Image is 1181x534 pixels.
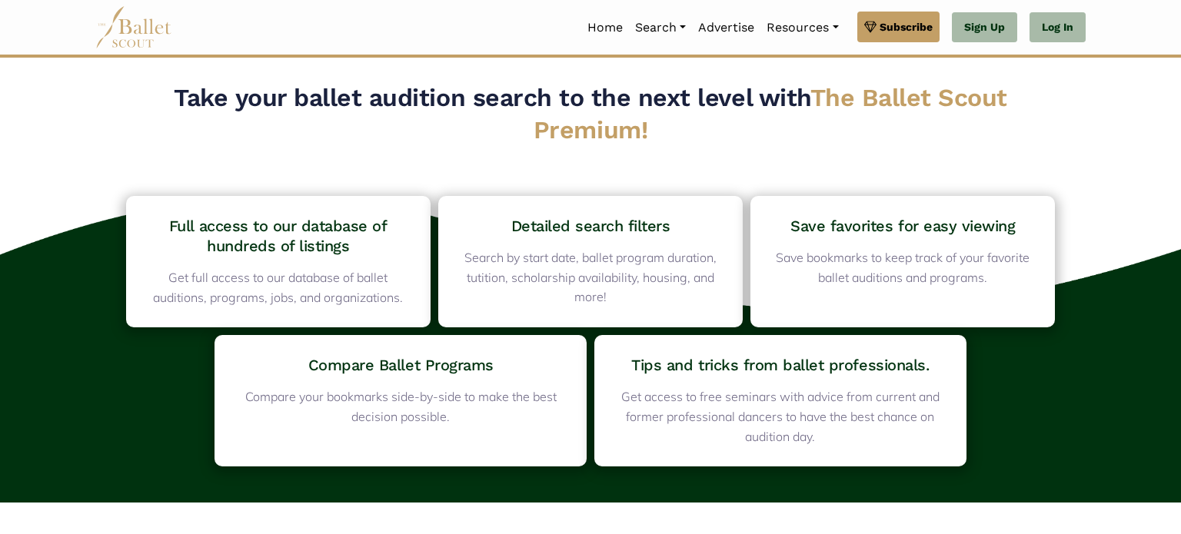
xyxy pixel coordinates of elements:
p: Save bookmarks to keep track of your favorite ballet auditions and programs. [770,248,1035,287]
p: Search by start date, ballet program duration, tutition, scholarship availability, housing, and m... [458,248,723,307]
h2: Take your ballet audition search to the next level with [118,82,1063,146]
a: Search [629,12,692,44]
img: gem.svg [864,18,877,35]
h4: Full access to our database of hundreds of listings [146,216,411,256]
span: Subscribe [880,18,933,35]
p: Get access to free seminars with advice from current and former professional dancers to have the ... [614,387,946,446]
a: Subscribe [857,12,940,42]
h4: Compare Ballet Programs [235,355,567,375]
h4: Save favorites for easy viewing [770,216,1035,236]
h4: Detailed search filters [458,216,723,236]
a: Log In [1030,12,1086,43]
p: Compare your bookmarks side-by-side to make the best decision possible. [235,387,567,426]
a: Sign Up [952,12,1017,43]
a: Home [581,12,629,44]
h4: Tips and tricks from ballet professionals. [614,355,946,375]
a: Resources [760,12,844,44]
a: Advertise [692,12,760,44]
span: The Ballet Scout Premium! [534,83,1007,144]
p: Get full access to our database of ballet auditions, programs, jobs, and organizations. [146,268,411,307]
